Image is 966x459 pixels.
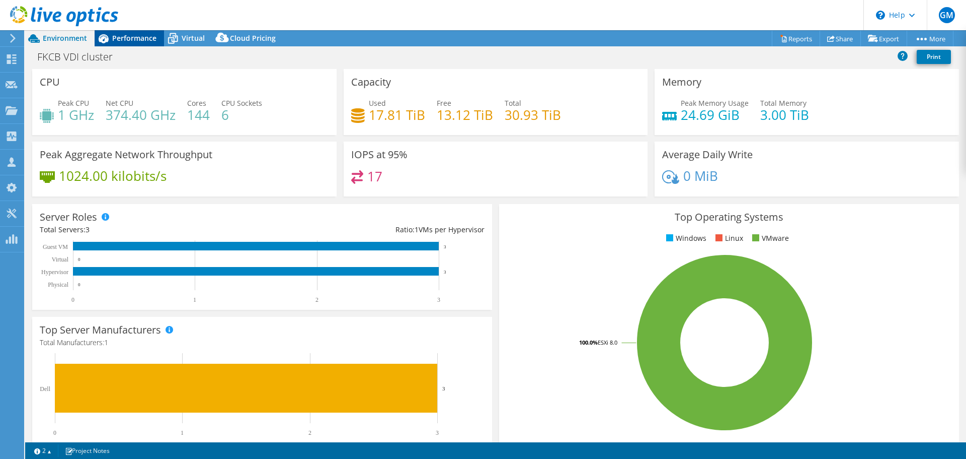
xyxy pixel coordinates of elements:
span: Free [437,98,451,108]
h3: Top Operating Systems [507,212,951,223]
text: 3 [437,296,440,303]
h4: 0 MiB [683,170,718,181]
text: 0 [78,282,80,287]
text: 2 [308,429,311,436]
h3: CPU [40,77,60,88]
span: Cores [187,98,206,108]
span: 1 [104,338,108,347]
a: Share [820,31,861,46]
h3: Capacity [351,77,391,88]
h4: 374.40 GHz [106,109,176,120]
h3: IOPS at 95% [351,149,408,160]
tspan: 100.0% [579,339,598,346]
h3: Server Roles [40,212,97,223]
span: Total [505,98,521,108]
li: VMware [750,233,789,244]
text: 1 [181,429,184,436]
div: Ratio: VMs per Hypervisor [262,224,485,235]
text: 3 [444,270,446,275]
div: Total Servers: [40,224,262,235]
svg: \n [876,11,885,20]
text: 1 [193,296,196,303]
h4: 1024.00 kilobits/s [59,170,167,181]
h4: 17.81 TiB [369,109,425,120]
a: More [907,31,953,46]
span: CPU Sockets [221,98,262,108]
h4: 144 [187,109,210,120]
h3: Top Server Manufacturers [40,324,161,336]
span: Virtual [182,33,205,43]
a: Export [860,31,907,46]
text: 0 [71,296,74,303]
h4: 30.93 TiB [505,109,561,120]
span: Environment [43,33,87,43]
a: Project Notes [58,444,117,457]
li: Windows [664,233,706,244]
text: 0 [78,257,80,262]
h3: Peak Aggregate Network Throughput [40,149,212,160]
span: Cloud Pricing [230,33,276,43]
span: Peak CPU [58,98,89,108]
h3: Memory [662,77,701,88]
tspan: ESXi 8.0 [598,339,617,346]
text: 3 [442,385,445,391]
h4: 24.69 GiB [681,109,749,120]
h4: 1 GHz [58,109,94,120]
text: Dell [40,385,50,392]
span: GM [939,7,955,23]
span: 3 [86,225,90,234]
text: 3 [436,429,439,436]
text: Guest VM [43,243,68,250]
span: Net CPU [106,98,133,108]
span: Used [369,98,386,108]
span: 1 [415,225,419,234]
span: Peak Memory Usage [681,98,749,108]
text: Virtual [52,256,69,263]
span: Total Memory [760,98,807,108]
a: Print [917,50,951,64]
h4: 13.12 TiB [437,109,493,120]
h4: 17 [367,171,382,182]
h3: Average Daily Write [662,149,753,160]
span: Performance [112,33,156,43]
text: 3 [444,244,446,249]
text: 0 [53,429,56,436]
text: 2 [315,296,318,303]
a: Reports [772,31,820,46]
text: Physical [48,281,68,288]
h4: Total Manufacturers: [40,337,485,348]
text: Hypervisor [41,269,68,276]
h4: 6 [221,109,262,120]
h4: 3.00 TiB [760,109,809,120]
a: 2 [27,444,58,457]
h1: FKCB VDI cluster [33,51,128,62]
li: Linux [713,233,743,244]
